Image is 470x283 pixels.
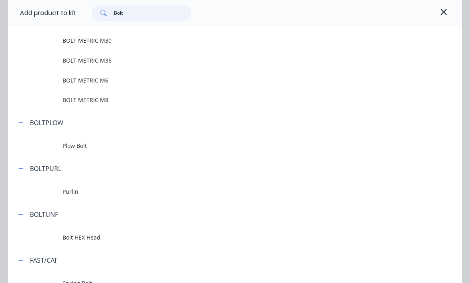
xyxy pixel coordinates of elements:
span: BOLT METRIC M30 [63,36,382,45]
span: Purlin [63,187,382,196]
div: BOLTPLOW [30,118,63,128]
span: BOLT METRIC M6 [63,76,382,85]
span: BOLT METRIC M8 [63,96,382,104]
div: Add product to kit [20,8,76,18]
span: Plow Bolt [63,141,382,150]
span: Bolt HEX Head [63,233,382,242]
div: BOLTPURL [30,164,61,173]
div: BOLTUNF [30,210,58,219]
div: FAST/CAT [30,255,57,265]
input: Search... [114,5,192,21]
span: BOLT METRIC M36 [63,56,382,65]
